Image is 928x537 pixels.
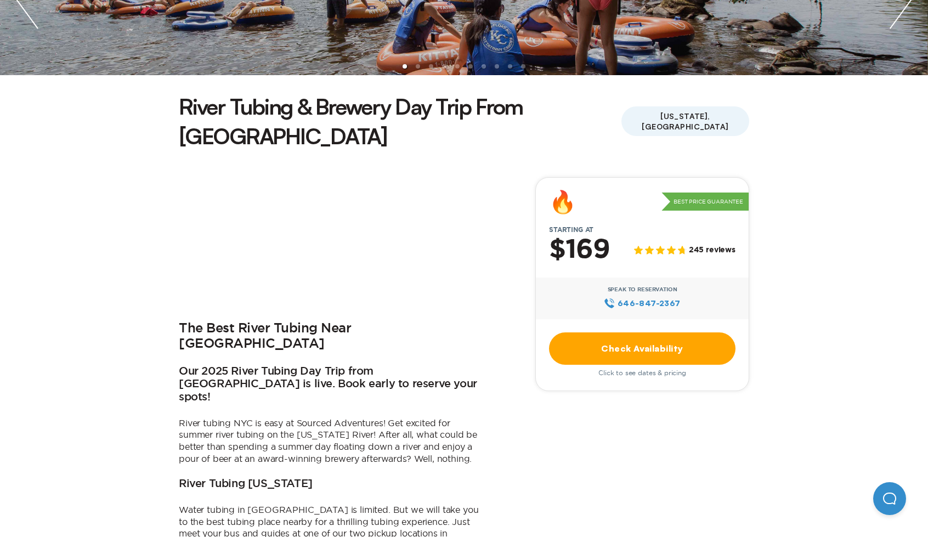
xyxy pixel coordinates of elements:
[179,417,486,465] p: River tubing NYC is easy at Sourced Adventures! Get excited for summer river tubing on the [US_ST...
[179,478,313,491] h3: River Tubing [US_STATE]
[689,246,735,255] span: 245 reviews
[179,321,486,352] h2: The Best River Tubing Near [GEOGRAPHIC_DATA]
[442,64,446,69] li: slide item 4
[608,286,677,293] span: Speak to Reservation
[873,482,906,515] iframe: Help Scout Beacon - Open
[621,106,749,136] span: [US_STATE], [GEOGRAPHIC_DATA]
[495,64,499,69] li: slide item 8
[549,236,610,264] h2: $169
[549,191,576,213] div: 🔥
[468,64,473,69] li: slide item 6
[618,297,681,309] span: 646‍-847‍-2367
[661,193,749,211] p: Best Price Guarantee
[549,332,735,365] a: Check Availability
[536,226,607,234] span: Starting at
[429,64,433,69] li: slide item 3
[179,365,486,404] h3: Our 2025 River Tubing Day Trip from [GEOGRAPHIC_DATA] is live. Book early to reserve your spots!
[455,64,460,69] li: slide item 5
[416,64,420,69] li: slide item 2
[179,92,621,151] h1: River Tubing & Brewery Day Trip From [GEOGRAPHIC_DATA]
[521,64,525,69] li: slide item 10
[604,297,680,309] a: 646‍-847‍-2367
[482,64,486,69] li: slide item 7
[508,64,512,69] li: slide item 9
[403,64,407,69] li: slide item 1
[598,369,686,377] span: Click to see dates & pricing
